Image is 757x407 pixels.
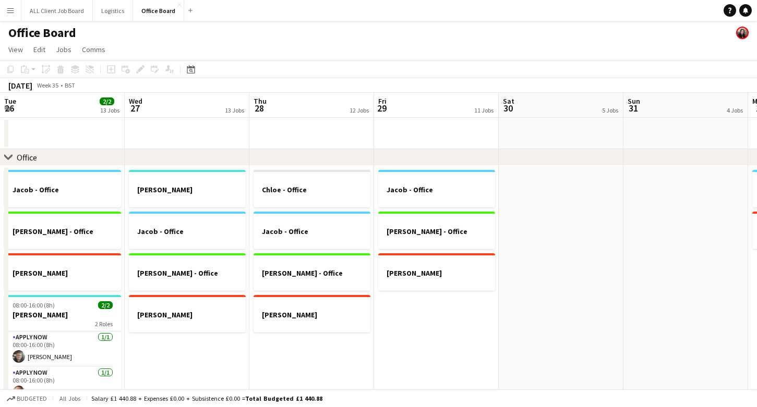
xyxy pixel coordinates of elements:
[129,268,246,278] h3: [PERSON_NAME] - Office
[254,185,370,194] h3: Chloe - Office
[8,25,76,41] h1: Office Board
[129,295,246,332] app-job-card: [PERSON_NAME]
[254,253,370,291] app-job-card: [PERSON_NAME] - Office
[129,310,246,319] h3: [PERSON_NAME]
[33,45,45,54] span: Edit
[378,212,495,249] app-job-card: [PERSON_NAME] - Office
[254,310,370,319] h3: [PERSON_NAME]
[350,106,369,114] div: 12 Jobs
[100,97,114,105] span: 2/2
[225,106,244,114] div: 13 Jobs
[4,227,121,236] h3: [PERSON_NAME] - Office
[4,367,121,402] app-card-role: APPLY NOW1/108:00-16:00 (8h)[PERSON_NAME]
[254,227,370,236] h3: Jacob - Office
[378,185,495,194] h3: Jacob - Office
[602,106,618,114] div: 5 Jobs
[21,1,93,21] button: ALL Client Job Board
[129,212,246,249] app-job-card: Jacob - Office
[65,81,75,89] div: BST
[252,102,267,114] span: 28
[378,96,387,106] span: Fri
[254,268,370,278] h3: [PERSON_NAME] - Office
[129,227,246,236] h3: Jacob - Office
[378,170,495,207] app-job-card: Jacob - Office
[628,96,640,106] span: Sun
[4,310,121,319] h3: [PERSON_NAME]
[4,170,121,207] app-job-card: Jacob - Office
[8,80,32,91] div: [DATE]
[82,45,105,54] span: Comms
[133,1,184,21] button: Office Board
[378,268,495,278] h3: [PERSON_NAME]
[129,185,246,194] h3: [PERSON_NAME]
[129,96,142,106] span: Wed
[501,102,514,114] span: 30
[254,295,370,332] app-job-card: [PERSON_NAME]
[4,43,27,56] a: View
[91,394,322,402] div: Salary £1 440.88 + Expenses £0.00 + Subsistence £0.00 =
[34,81,61,89] span: Week 35
[8,45,23,54] span: View
[29,43,50,56] a: Edit
[254,170,370,207] app-job-card: Chloe - Office
[56,45,71,54] span: Jobs
[98,301,113,309] span: 2/2
[378,253,495,291] app-job-card: [PERSON_NAME]
[626,102,640,114] span: 31
[127,102,142,114] span: 27
[254,212,370,249] app-job-card: Jacob - Office
[377,102,387,114] span: 29
[4,96,16,106] span: Tue
[736,27,749,39] app-user-avatar: Claire Castle
[13,301,55,309] span: 08:00-16:00 (8h)
[17,152,37,163] div: Office
[4,268,121,278] h3: [PERSON_NAME]
[17,395,47,402] span: Budgeted
[474,106,494,114] div: 11 Jobs
[4,253,121,291] app-job-card: [PERSON_NAME]
[5,393,49,404] button: Budgeted
[254,96,267,106] span: Thu
[245,394,322,402] span: Total Budgeted £1 440.88
[727,106,743,114] div: 4 Jobs
[378,227,495,236] h3: [PERSON_NAME] - Office
[52,43,76,56] a: Jobs
[57,394,82,402] span: All jobs
[503,96,514,106] span: Sat
[93,1,133,21] button: Logistics
[100,106,119,114] div: 13 Jobs
[4,212,121,249] app-job-card: [PERSON_NAME] - Office
[4,331,121,367] app-card-role: APPLY NOW1/108:00-16:00 (8h)[PERSON_NAME]
[78,43,110,56] a: Comms
[4,295,121,402] app-job-card: 08:00-16:00 (8h)2/2[PERSON_NAME]2 RolesAPPLY NOW1/108:00-16:00 (8h)[PERSON_NAME]APPLY NOW1/108:00...
[129,170,246,207] app-job-card: [PERSON_NAME]
[4,185,121,194] h3: Jacob - Office
[95,320,113,328] span: 2 Roles
[129,253,246,291] app-job-card: [PERSON_NAME] - Office
[3,102,16,114] span: 26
